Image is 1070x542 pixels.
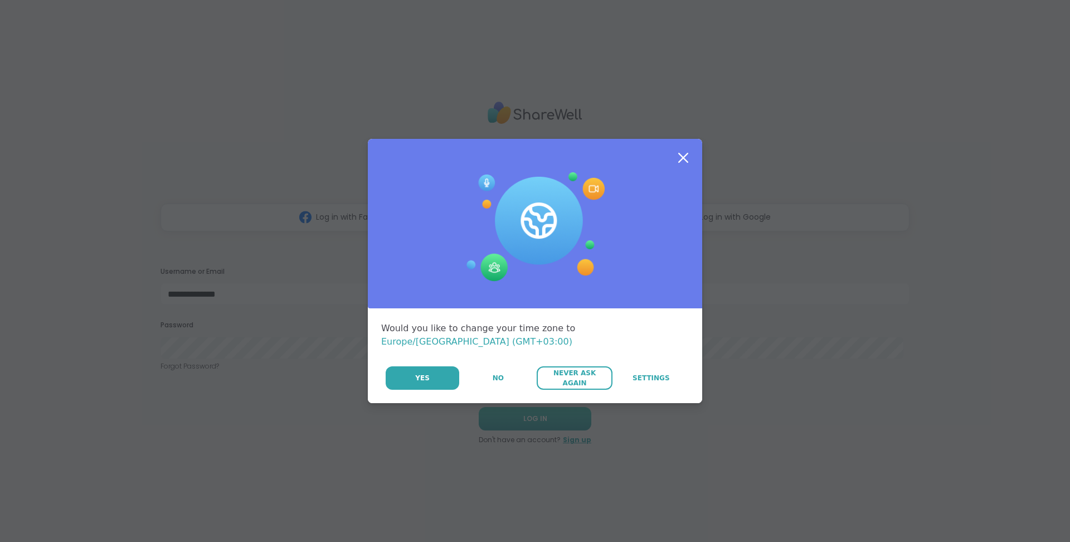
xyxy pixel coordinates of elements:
[381,322,689,349] div: Would you like to change your time zone to
[614,366,689,390] a: Settings
[465,172,605,282] img: Session Experience
[493,373,504,383] span: No
[381,336,572,347] span: Europe/[GEOGRAPHIC_DATA] (GMT+03:00)
[542,368,606,388] span: Never Ask Again
[537,366,612,390] button: Never Ask Again
[415,373,430,383] span: Yes
[633,373,670,383] span: Settings
[460,366,536,390] button: No
[386,366,459,390] button: Yes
